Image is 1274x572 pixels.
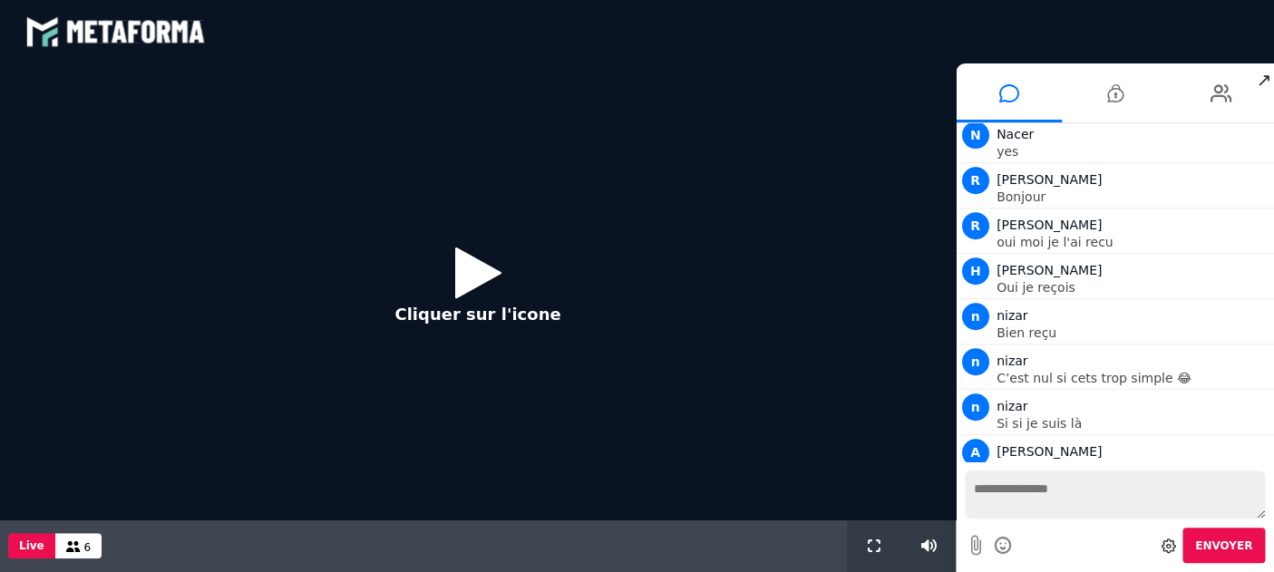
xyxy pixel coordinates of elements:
[376,233,579,350] button: Cliquer sur l'icone
[997,281,1269,294] p: Oui je reçois
[997,399,1027,413] span: nizar
[84,541,92,554] span: 6
[962,303,989,330] span: n
[997,145,1269,158] p: yes
[962,393,989,421] span: n
[997,444,1102,459] span: [PERSON_NAME]
[962,167,989,194] span: R
[394,302,560,326] p: Cliquer sur l'icone
[997,218,1102,232] span: [PERSON_NAME]
[8,533,55,558] button: Live
[997,172,1102,187] span: [PERSON_NAME]
[997,354,1027,368] span: nizar
[997,372,1269,384] p: C’est nul si cets trop simple 😂
[1195,539,1252,552] span: Envoyer
[997,127,1034,141] span: Nacer
[1253,63,1274,96] span: ↗
[997,190,1269,203] p: Bonjour
[962,121,989,149] span: N
[997,417,1269,430] p: Si si je suis là
[997,236,1269,248] p: oui moi je l'ai recu
[962,439,989,466] span: A
[997,263,1102,277] span: [PERSON_NAME]
[962,257,989,285] span: H
[997,326,1269,339] p: Bien reçu
[962,348,989,375] span: n
[1182,528,1265,563] button: Envoyer
[997,308,1027,323] span: nizar
[962,212,989,239] span: R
